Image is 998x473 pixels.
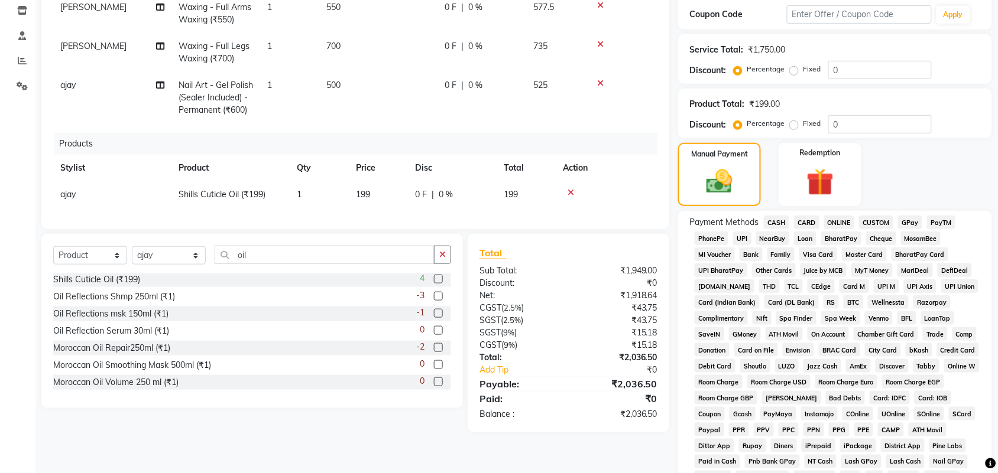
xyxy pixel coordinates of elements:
span: | [461,1,464,14]
span: Juice by MCB [801,263,847,277]
div: ( ) [471,302,569,314]
span: Payment Methods [690,216,759,229]
span: 0 % [468,40,482,53]
span: On Account [808,327,849,341]
span: Spa Finder [776,311,817,325]
span: Credit Card [937,343,980,357]
span: Waxing - Full Arms Waxing (₹550) [179,2,251,25]
span: UPI [733,231,751,245]
span: | [461,40,464,53]
span: CASH [764,216,789,229]
span: Paid in Cash [695,455,740,468]
span: 4 [420,272,425,285]
span: Instamojo [801,407,838,420]
span: UPI M [874,279,899,293]
span: Card on File [734,343,778,357]
span: NearBuy [756,231,790,245]
span: PayTM [927,216,955,229]
span: GMoney [729,327,761,341]
div: ₹2,036.50 [568,351,666,364]
span: PPC [779,423,799,436]
span: ATH Movil [909,423,947,436]
span: Jazz Cash [803,359,841,373]
span: 1 [267,2,272,12]
span: MosamBee [901,231,941,245]
span: 1 [267,41,272,51]
div: Discount: [690,64,727,77]
th: Action [556,155,657,181]
span: ajay [60,189,76,200]
span: Chamber Gift Card [854,327,918,341]
span: Shills Cuticle Oil (₹199) [179,189,265,200]
span: BharatPay Card [892,247,948,261]
span: MI Voucher [695,247,735,261]
th: Product [171,155,290,181]
input: Search or Scan [215,246,435,264]
span: PayMaya [760,407,797,420]
span: SGST [479,315,501,325]
span: iPrepaid [802,439,835,452]
span: Gcash [730,407,756,420]
div: Discount: [690,119,727,131]
span: | [432,188,434,201]
span: Shoutlo [740,359,770,373]
span: PPV [754,423,775,436]
span: PPE [854,423,874,436]
span: Cheque [866,231,896,245]
div: Products [54,133,666,155]
span: Other Cards [752,263,796,277]
div: Oil Reflection Serum 30ml (₹1) [53,325,169,337]
span: 0 % [468,79,482,92]
div: Product Total: [690,98,745,110]
span: Diners [771,439,798,452]
div: ₹15.18 [568,339,666,351]
span: Family [767,247,795,261]
span: Pine Labs [929,439,967,452]
span: 700 [326,41,341,51]
span: CARD [794,216,819,229]
div: ₹199.00 [750,98,780,110]
span: Room Charge GBP [695,391,757,405]
div: ( ) [471,327,569,339]
a: Add Tip [471,364,585,376]
span: CAMP [878,423,904,436]
span: -3 [416,289,425,302]
span: THD [759,279,780,293]
label: Fixed [803,118,821,129]
img: _cash.svg [698,167,741,197]
span: NT Cash [805,455,837,468]
span: [PERSON_NAME] [762,391,821,405]
label: Manual Payment [691,149,748,159]
span: 0 [420,375,425,387]
span: Wellnessta [868,295,909,309]
div: Oil Reflections Shmp 250ml (₹1) [53,291,175,303]
span: Card (Indian Bank) [695,295,760,309]
span: bKash [906,343,932,357]
span: SOnline [914,407,945,420]
span: Razorpay [913,295,951,309]
span: 0 F [415,188,427,201]
span: 0 % [468,1,482,14]
span: Lash Cash [886,455,925,468]
div: Moroccan Oil Volume 250 ml (₹1) [53,376,179,389]
div: Coupon Code [690,8,787,21]
span: PhonePe [695,231,728,245]
span: Loan [794,231,816,245]
span: Card: IDFC [870,391,910,405]
span: Online W [944,359,980,373]
span: UPI BharatPay [695,263,747,277]
span: CGST [479,302,501,313]
th: Stylist [53,155,171,181]
span: Bank [740,247,763,261]
span: 0 F [445,79,456,92]
div: ₹0 [585,364,666,376]
span: GPay [898,216,922,229]
span: Nail Art - Gel Polish (Sealer Included) - Permanent (₹600) [179,80,253,115]
div: ₹2,036.50 [568,377,666,391]
label: Percentage [747,64,785,74]
div: Sub Total: [471,265,569,277]
div: Moroccan Oil Smoothing Mask 500ml (₹1) [53,359,211,371]
span: 0 F [445,40,456,53]
div: ( ) [471,339,569,351]
div: ₹2,036.50 [568,408,666,420]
